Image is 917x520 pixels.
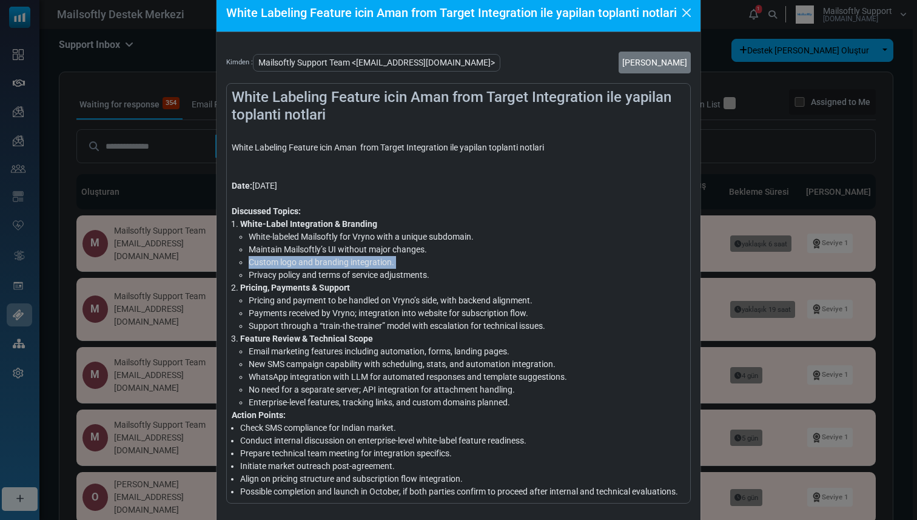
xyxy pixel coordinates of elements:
[249,307,685,320] li: Payments received by Vryno; integration into website for subscription flow.
[240,283,350,292] strong: Pricing, Payments & Support
[249,231,685,243] li: White-labeled Mailsoftly for Vryno with a unique subdomain.
[249,358,685,371] li: New SMS campaign capability with scheduling, stats, and automation integration.
[226,4,677,22] h5: White Labeling Feature icin Aman from Target Integration ile yapilan toplanti notlari
[240,460,685,473] li: Initiate market outreach post-agreement.
[249,383,685,396] li: No need for a separate server; API integration for attachment handling.
[226,58,253,68] span: Kimden :
[232,89,685,124] h4: White Labeling Feature icin Aman from Target Integration ile yapilan toplanti notlari
[249,320,685,333] li: Support through a “train-the-trainer” model with escalation for technical issues.
[249,345,685,358] li: Email marketing features including automation, forms, landing pages.
[232,129,685,192] div: White Labeling Feature icin Aman from Target Integration ile yapilan toplanti notlari [DATE]
[240,219,377,229] strong: White-Label Integration & Branding
[232,181,252,191] strong: Date:
[232,410,286,420] strong: Action Points:
[240,485,685,498] li: Possible completion and launch in October, if both parties confirm to proceed after internal and ...
[240,473,685,485] li: Align on pricing structure and subscription flow integration.
[249,269,685,282] li: Privacy policy and terms of service adjustments.
[249,243,685,256] li: Maintain Mailsoftly’s UI without major changes.
[249,396,685,409] li: Enterprise-level features, tracking links, and custom domains planned.
[240,422,685,434] li: Check SMS compliance for Indian market.
[249,256,685,269] li: Custom logo and branding integration.
[249,294,685,307] li: Pricing and payment to be handled on Vryno’s side, with backend alignment.
[619,52,691,73] a: [PERSON_NAME]
[253,54,500,72] span: Mailsoftly Support Team <[EMAIL_ADDRESS][DOMAIN_NAME]>
[677,4,696,22] button: Close
[240,334,373,343] strong: Feature Review & Technical Scope
[249,371,685,383] li: WhatsApp integration with LLM for automated responses and template suggestions.
[240,434,685,447] li: Conduct internal discussion on enterprise-level white-label feature readiness.
[240,447,685,460] li: Prepare technical team meeting for integration specifics.
[232,206,301,216] strong: Discussed Topics:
